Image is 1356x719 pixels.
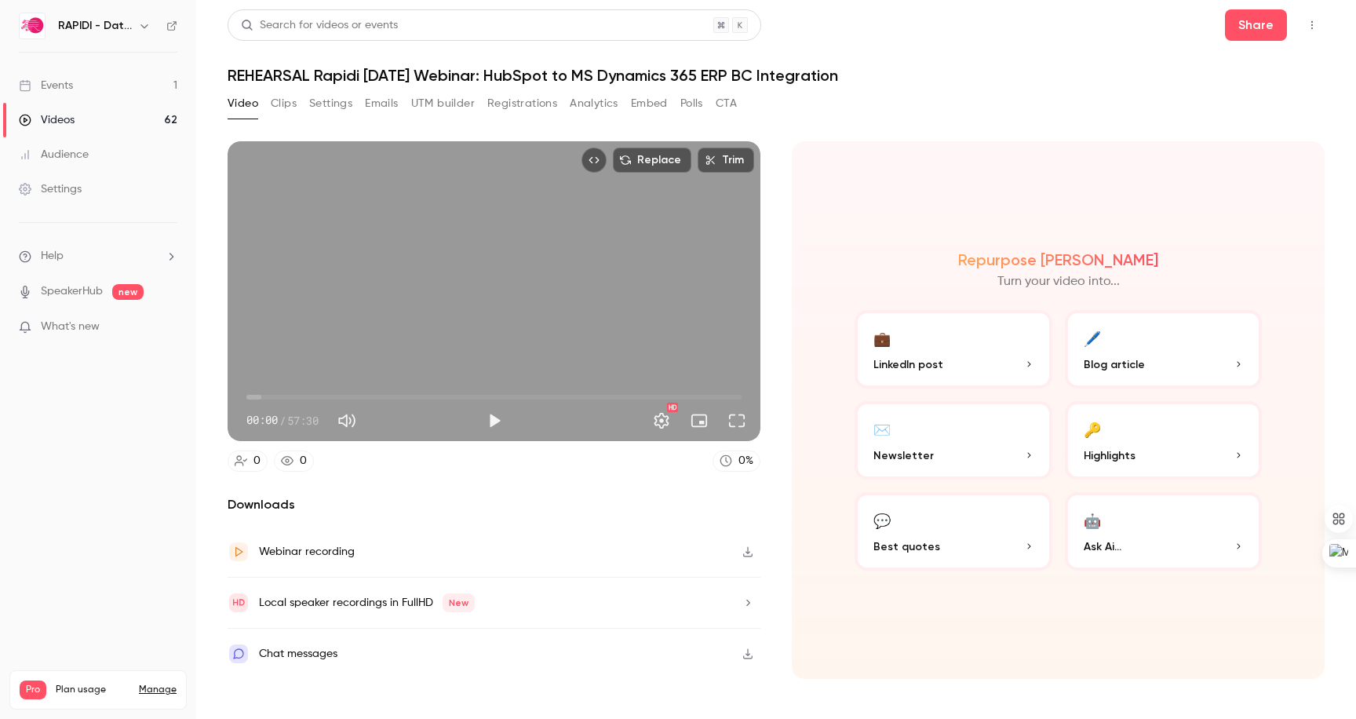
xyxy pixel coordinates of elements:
[479,405,510,436] button: Play
[855,310,1052,389] button: 💼LinkedIn post
[274,451,314,472] a: 0
[56,684,129,696] span: Plan usage
[1084,326,1101,350] div: 🖊️
[241,17,398,34] div: Search for videos or events
[19,147,89,162] div: Audience
[698,148,754,173] button: Trim
[721,405,753,436] button: Full screen
[1084,417,1101,441] div: 🔑
[1299,13,1325,38] button: Top Bar Actions
[716,91,737,116] button: CTA
[365,91,398,116] button: Emails
[20,681,46,699] span: Pro
[300,453,307,469] div: 0
[1084,447,1135,464] span: Highlights
[287,412,319,429] span: 57:30
[738,453,753,469] div: 0 %
[20,13,45,38] img: RAPIDI - Data Integration Solutions
[487,91,557,116] button: Registrations
[680,91,703,116] button: Polls
[246,412,319,429] div: 00:00
[873,417,891,441] div: ✉️
[581,148,607,173] button: Embed video
[259,542,355,561] div: Webinar recording
[873,447,934,464] span: Newsletter
[1065,310,1263,389] button: 🖊️Blog article
[309,91,352,116] button: Settings
[246,412,278,429] span: 00:00
[873,356,943,373] span: LinkedIn post
[646,405,677,436] button: Settings
[873,538,940,555] span: Best quotes
[259,644,337,663] div: Chat messages
[958,250,1158,269] h2: Repurpose [PERSON_NAME]
[19,181,82,197] div: Settings
[19,248,177,265] li: help-dropdown-opener
[228,451,268,472] a: 0
[855,492,1052,571] button: 💬Best quotes
[159,320,177,334] iframe: Noticeable Trigger
[259,593,475,612] div: Local speaker recordings in FullHD
[331,405,363,436] button: Mute
[873,326,891,350] div: 💼
[279,412,286,429] span: /
[228,66,1325,85] h1: REHEARSAL Rapidi [DATE] Webinar: HubSpot to MS Dynamics 365 ERP BC Integration
[1084,508,1101,532] div: 🤖
[1065,492,1263,571] button: 🤖Ask Ai...
[1225,9,1287,41] button: Share
[1084,538,1121,555] span: Ask Ai...
[19,78,73,93] div: Events
[1084,356,1145,373] span: Blog article
[613,148,691,173] button: Replace
[667,403,678,412] div: HD
[997,272,1120,291] p: Turn your video into...
[41,283,103,300] a: SpeakerHub
[58,18,132,34] h6: RAPIDI - Data Integration Solutions
[855,401,1052,480] button: ✉️Newsletter
[570,91,618,116] button: Analytics
[112,284,144,300] span: new
[683,405,715,436] button: Turn on miniplayer
[228,91,258,116] button: Video
[253,453,261,469] div: 0
[228,495,760,514] h2: Downloads
[1065,401,1263,480] button: 🔑Highlights
[873,508,891,532] div: 💬
[443,593,475,612] span: New
[19,112,75,128] div: Videos
[139,684,177,696] a: Manage
[411,91,475,116] button: UTM builder
[271,91,297,116] button: Clips
[41,319,100,335] span: What's new
[713,451,760,472] a: 0%
[631,91,668,116] button: Embed
[41,248,64,265] span: Help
